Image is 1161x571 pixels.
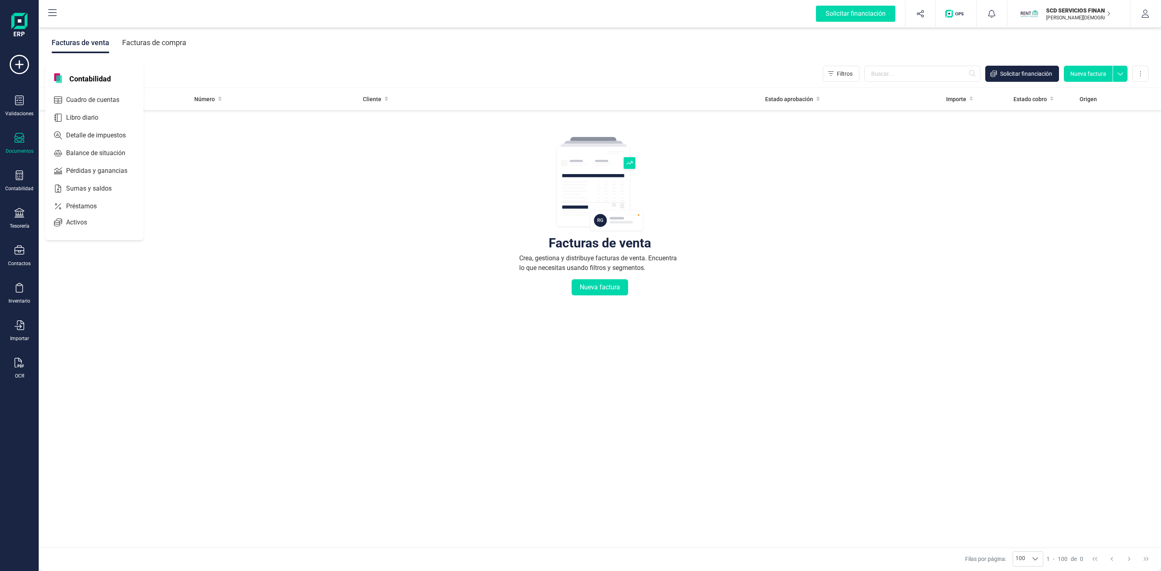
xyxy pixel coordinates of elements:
span: Filtros [837,70,853,78]
div: Contactos [8,260,31,267]
button: First Page [1087,551,1103,567]
button: Solicitar financiación [985,66,1059,82]
span: Libro diario [63,113,113,123]
span: Cuadro de cuentas [63,95,134,105]
span: Estado aprobación [765,95,813,103]
button: Solicitar financiación [806,1,905,27]
span: Cliente [363,95,381,103]
span: Contabilidad [64,73,116,83]
button: Last Page [1138,551,1154,567]
div: Inventario [8,298,30,304]
button: Nueva factura [572,279,628,295]
span: Préstamos [63,201,111,211]
span: Pérdidas y ganancias [63,166,142,176]
button: SCSCD SERVICIOS FINANCIEROS SL[PERSON_NAME][DEMOGRAPHIC_DATA][DEMOGRAPHIC_DATA] [1017,1,1120,27]
span: Origen [1080,95,1097,103]
span: Número [194,95,215,103]
div: Validaciones [5,110,33,117]
span: Solicitar financiación [1000,70,1052,78]
span: Importe [946,95,966,103]
button: Nueva factura [1064,66,1113,82]
button: Logo de OPS [940,1,972,27]
div: Documentos [6,148,33,154]
div: Crea, gestiona y distribuye facturas de venta. Encuentra lo que necesitas usando filtros y segmen... [519,253,680,273]
span: Estado cobro [1013,95,1047,103]
img: img-empty-table.svg [556,136,644,233]
img: Logo de OPS [945,10,967,18]
div: Contabilidad [5,185,33,192]
p: SCD SERVICIOS FINANCIEROS SL [1046,6,1111,15]
button: Previous Page [1104,551,1119,567]
div: Filas por página: [965,551,1043,567]
input: Buscar... [864,66,980,82]
button: Filtros [823,66,859,82]
p: [PERSON_NAME][DEMOGRAPHIC_DATA][DEMOGRAPHIC_DATA] [1046,15,1111,21]
span: Detalle de impuestos [63,131,140,140]
span: 100 [1058,555,1067,563]
span: Activos [63,218,102,227]
span: Sumas y saldos [63,184,126,193]
span: Balance de situación [63,148,140,158]
div: Tesorería [10,223,29,229]
div: OCR [15,373,24,379]
div: Facturas de venta [52,32,109,53]
img: SC [1020,5,1038,23]
span: 100 [1013,552,1028,566]
div: Facturas de venta [549,239,651,247]
div: Facturas de compra [122,32,186,53]
button: Next Page [1121,551,1137,567]
div: - [1047,555,1083,563]
img: Logo Finanedi [11,13,27,39]
div: Solicitar financiación [816,6,895,22]
div: Importar [10,335,29,342]
span: 1 [1047,555,1050,563]
span: de [1071,555,1077,563]
span: 0 [1080,555,1083,563]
